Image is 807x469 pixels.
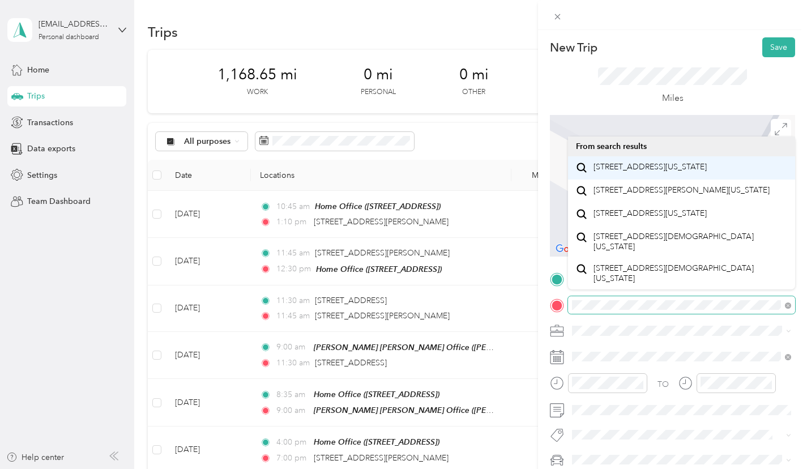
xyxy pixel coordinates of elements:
span: [STREET_ADDRESS][US_STATE] [593,162,707,172]
img: Google [553,242,590,257]
iframe: Everlance-gr Chat Button Frame [744,406,807,469]
span: [STREET_ADDRESS][US_STATE] [593,208,707,219]
a: Open this area in Google Maps (opens a new window) [553,242,590,257]
p: New Trip [550,40,597,56]
span: [STREET_ADDRESS][DEMOGRAPHIC_DATA][US_STATE] [593,232,788,251]
span: [STREET_ADDRESS][DEMOGRAPHIC_DATA][US_STATE] [593,263,788,283]
button: Save [762,37,795,57]
span: From search results [576,142,647,151]
p: Miles [662,91,684,105]
span: [STREET_ADDRESS][PERSON_NAME][US_STATE] [593,185,770,195]
div: TO [657,378,669,390]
